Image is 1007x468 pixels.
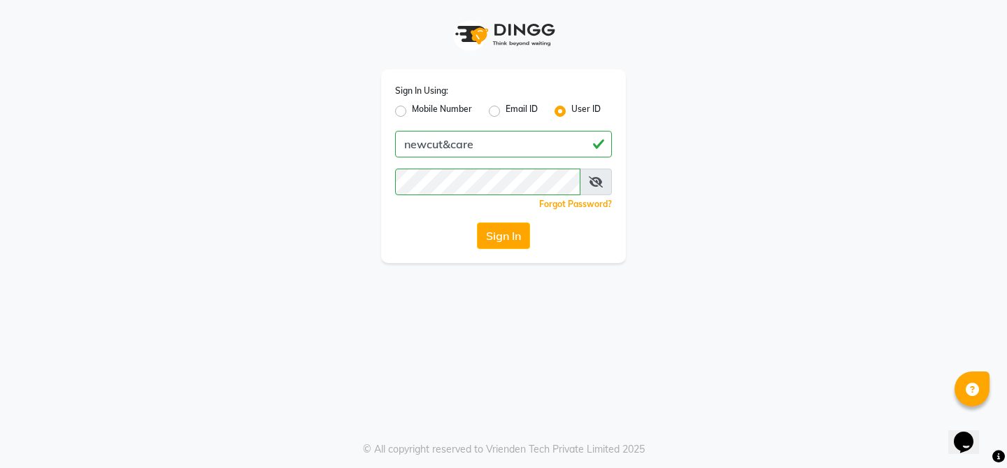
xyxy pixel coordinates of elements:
iframe: chat widget [948,412,993,454]
label: Email ID [506,103,538,120]
input: Username [395,169,580,195]
button: Sign In [477,222,530,249]
label: User ID [571,103,601,120]
label: Mobile Number [412,103,472,120]
img: logo1.svg [448,14,559,55]
label: Sign In Using: [395,85,448,97]
a: Forgot Password? [539,199,612,209]
input: Username [395,131,612,157]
